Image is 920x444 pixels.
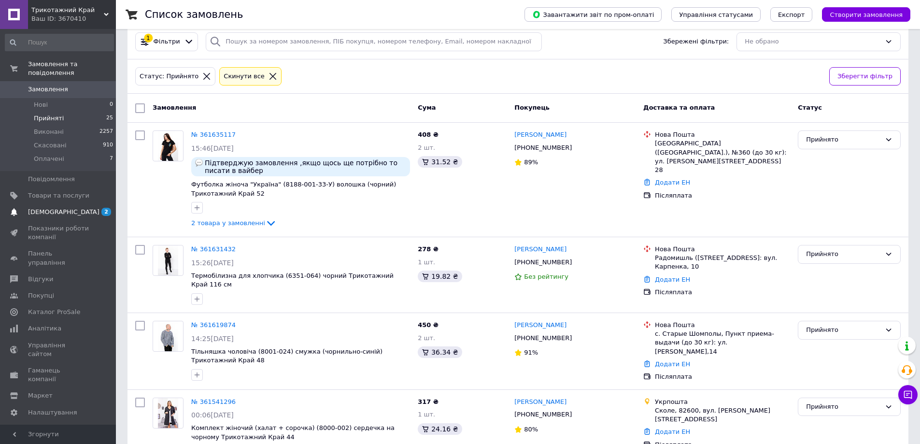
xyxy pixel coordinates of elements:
[655,321,790,329] div: Нова Пошта
[191,219,277,227] a: 2 товара у замовленні
[418,245,439,253] span: 278 ₴
[191,245,236,253] a: № 361631432
[191,321,236,329] a: № 361619874
[655,245,790,254] div: Нова Пошта
[191,181,396,197] a: Футболка жіноча "Україна" (8188-001-33-У) волошка (чорний) Трикотажний Край 52
[28,308,80,316] span: Каталог ProSale
[153,130,184,161] a: Фото товару
[28,341,89,358] span: Управління сайтом
[524,158,538,166] span: 89%
[158,398,178,428] img: Фото товару
[655,428,690,435] a: Додати ЕН
[812,11,910,18] a: Створити замовлення
[34,128,64,136] span: Виконані
[418,423,462,435] div: 24.16 ₴
[110,155,113,163] span: 7
[153,398,184,429] a: Фото товару
[655,254,790,271] div: Радомишль ([STREET_ADDRESS]: вул. Карпенка, 10
[512,332,574,344] div: [PHONE_NUMBER]
[153,245,184,276] a: Фото товару
[643,104,715,111] span: Доставка та оплата
[806,325,881,335] div: Прийнято
[512,142,574,154] div: [PHONE_NUMBER]
[103,141,113,150] span: 910
[822,7,910,22] button: Створити замовлення
[31,14,116,23] div: Ваш ID: 3670410
[418,104,436,111] span: Cума
[101,208,111,216] span: 2
[195,159,203,167] img: :speech_balloon:
[524,7,662,22] button: Завантажити звіт по пром-оплаті
[524,426,538,433] span: 80%
[418,131,439,138] span: 408 ₴
[837,72,892,82] span: Зберегти фільтр
[655,276,690,283] a: Додати ЕН
[110,100,113,109] span: 0
[191,259,234,267] span: 15:26[DATE]
[418,144,435,151] span: 2 шт.
[679,11,753,18] span: Управління статусами
[34,155,64,163] span: Оплачені
[806,135,881,145] div: Прийнято
[158,245,178,275] img: Фото товару
[153,321,184,352] a: Фото товару
[191,131,236,138] a: № 361635117
[655,191,790,200] div: Післяплата
[5,34,114,51] input: Пошук
[798,104,822,111] span: Статус
[418,411,435,418] span: 1 шт.
[745,37,881,47] div: Не обрано
[191,424,395,441] a: Комплект жіночий (халат + сорочка) (8000-002) сердечка на чорному Трикотажний Край 44
[655,139,790,174] div: [GEOGRAPHIC_DATA] ([GEOGRAPHIC_DATA].), №360 (до 30 кг): ул. [PERSON_NAME][STREET_ADDRESS] 28
[28,366,89,384] span: Гаманець компанії
[191,335,234,343] span: 14:25[DATE]
[191,348,382,364] a: Тільняшка чоловіча (8001-024) смужка (чорнильно-синій) Трикотажний Край 48
[144,34,153,43] div: 1
[512,408,574,421] div: [PHONE_NUMBER]
[655,406,790,424] div: Сколе, 82600, вул. [PERSON_NAME][STREET_ADDRESS]
[655,398,790,406] div: Укрпошта
[205,159,406,174] span: Підтверджую замовлення ,якщо щось ще потрібно то писати в вайбер
[34,114,64,123] span: Прийняті
[191,272,394,288] a: Термобілизна для хлопчика (6351-064) чорний Трикотажний Край 116 см
[514,321,566,330] a: [PERSON_NAME]
[418,271,462,282] div: 19.82 ₴
[158,131,178,161] img: Фото товару
[191,411,234,419] span: 00:06[DATE]
[106,114,113,123] span: 25
[191,144,234,152] span: 15:46[DATE]
[31,6,104,14] span: Трикотажний Край
[418,334,435,342] span: 2 шт.
[418,346,462,358] div: 36.34 ₴
[28,224,89,242] span: Показники роботи компанії
[145,9,243,20] h1: Список замовлень
[524,273,568,280] span: Без рейтингу
[655,288,790,297] div: Післяплата
[671,7,761,22] button: Управління статусами
[154,37,180,46] span: Фільтри
[806,249,881,259] div: Прийнято
[829,67,901,86] button: Зберегти фільтр
[514,398,566,407] a: [PERSON_NAME]
[663,37,729,46] span: Збережені фільтри:
[191,398,236,405] a: № 361541296
[28,291,54,300] span: Покупці
[532,10,654,19] span: Завантажити звіт по пром-оплаті
[28,208,99,216] span: [DEMOGRAPHIC_DATA]
[28,85,68,94] span: Замовлення
[28,60,116,77] span: Замовлення та повідомлення
[34,100,48,109] span: Нові
[830,11,903,18] span: Створити замовлення
[898,385,918,404] button: Чат з покупцем
[191,219,265,227] span: 2 товара у замовленні
[206,32,542,51] input: Пошук за номером замовлення, ПІБ покупця, номером телефону, Email, номером накладної
[514,130,566,140] a: [PERSON_NAME]
[418,156,462,168] div: 31.52 ₴
[778,11,805,18] span: Експорт
[514,245,566,254] a: [PERSON_NAME]
[28,191,89,200] span: Товари та послуги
